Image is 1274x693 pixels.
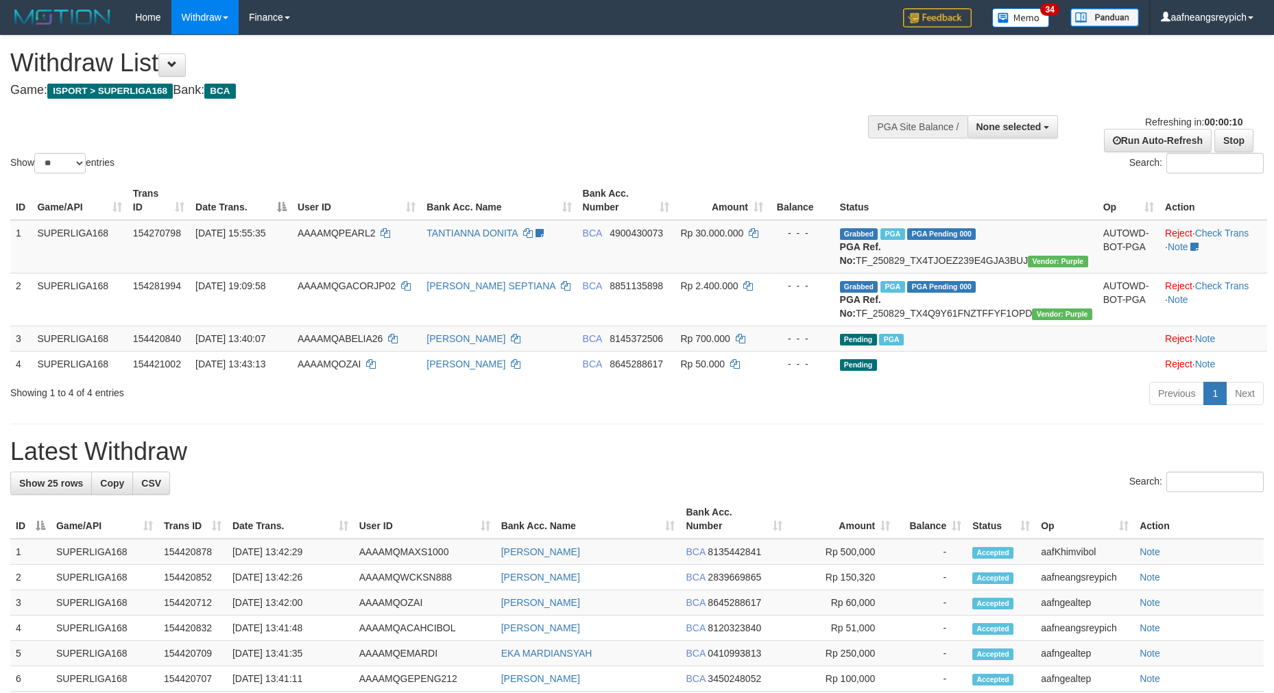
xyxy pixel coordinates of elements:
[788,539,896,565] td: Rp 500,000
[354,616,496,641] td: AAAAMQACAHCIBOL
[967,115,1059,138] button: None selected
[686,597,705,608] span: BCA
[708,673,761,684] span: Copy 3450248052 to clipboard
[51,641,158,666] td: SUPERLIGA168
[972,648,1013,660] span: Accepted
[10,181,32,220] th: ID
[298,280,396,291] span: AAAAMQGACORJP02
[992,8,1050,27] img: Button%20Memo.svg
[610,358,663,369] span: Copy 8645288617 to clipboard
[868,115,967,138] div: PGA Site Balance /
[788,641,896,666] td: Rp 250,000
[708,572,761,583] span: Copy 2839669865 to clipboard
[227,565,354,590] td: [DATE] 13:42:26
[1104,129,1212,152] a: Run Auto-Refresh
[132,472,170,495] a: CSV
[51,616,158,641] td: SUPERLIGA168
[354,590,496,616] td: AAAAMQOZAI
[686,673,705,684] span: BCA
[227,590,354,616] td: [DATE] 13:42:00
[1140,673,1160,684] a: Note
[686,572,705,583] span: BCA
[227,500,354,539] th: Date Trans.: activate to sort column ascending
[1159,351,1267,376] td: ·
[1035,565,1134,590] td: aafneangsreypich
[577,181,675,220] th: Bank Acc. Number: activate to sort column ascending
[972,598,1013,609] span: Accepted
[501,572,580,583] a: [PERSON_NAME]
[426,280,555,291] a: [PERSON_NAME] SEPTIANA
[10,590,51,616] td: 3
[976,121,1042,132] span: None selected
[195,280,265,291] span: [DATE] 19:09:58
[10,500,51,539] th: ID: activate to sort column descending
[972,572,1013,584] span: Accepted
[1070,8,1139,27] img: panduan.png
[1204,117,1242,127] strong: 00:00:10
[896,616,967,641] td: -
[1166,153,1264,173] input: Search:
[1149,382,1204,405] a: Previous
[583,333,602,344] span: BCA
[133,333,181,344] span: 154420840
[32,220,127,273] td: SUPERLIGA168
[834,220,1098,273] td: TF_250829_TX4TJOEZ239E4GJA3BUJ
[501,648,592,659] a: EKA MARDIANSYAH
[10,49,836,77] h1: Withdraw List
[1165,280,1192,291] a: Reject
[1035,641,1134,666] td: aafngealtep
[583,280,602,291] span: BCA
[227,641,354,666] td: [DATE] 13:41:35
[774,279,829,293] div: - - -
[1140,546,1160,557] a: Note
[1134,500,1264,539] th: Action
[100,478,124,489] span: Copy
[1226,382,1264,405] a: Next
[1165,358,1192,369] a: Reject
[903,8,972,27] img: Feedback.jpg
[32,326,127,351] td: SUPERLIGA168
[774,357,829,371] div: - - -
[32,351,127,376] td: SUPERLIGA168
[686,622,705,633] span: BCA
[10,84,836,97] h4: Game: Bank:
[788,500,896,539] th: Amount: activate to sort column ascending
[10,351,32,376] td: 4
[708,622,761,633] span: Copy 8120323840 to clipboard
[426,358,505,369] a: [PERSON_NAME]
[896,590,967,616] td: -
[426,333,505,344] a: [PERSON_NAME]
[195,333,265,344] span: [DATE] 13:40:07
[1203,382,1227,405] a: 1
[1145,117,1242,127] span: Refreshing in:
[1098,220,1159,273] td: AUTOWD-BOT-PGA
[896,500,967,539] th: Balance: activate to sort column ascending
[708,597,761,608] span: Copy 8645288617 to clipboard
[51,565,158,590] td: SUPERLIGA168
[1035,500,1134,539] th: Op: activate to sort column ascending
[10,565,51,590] td: 2
[34,153,86,173] select: Showentries
[51,590,158,616] td: SUPERLIGA168
[610,333,663,344] span: Copy 8145372506 to clipboard
[10,273,32,326] td: 2
[426,228,518,239] a: TANTIANNA DONITA
[227,539,354,565] td: [DATE] 13:42:29
[421,181,577,220] th: Bank Acc. Name: activate to sort column ascending
[1140,572,1160,583] a: Note
[141,478,161,489] span: CSV
[879,334,903,345] span: Marked by aafsoycanthlai
[788,616,896,641] td: Rp 51,000
[10,326,32,351] td: 3
[1035,590,1134,616] td: aafngealtep
[972,674,1013,685] span: Accepted
[1159,220,1267,273] td: · ·
[972,623,1013,635] span: Accepted
[298,228,376,239] span: AAAAMQPEARL2
[10,153,115,173] label: Show entries
[158,666,227,692] td: 154420707
[158,616,227,641] td: 154420832
[10,539,51,565] td: 1
[840,359,877,371] span: Pending
[1195,333,1216,344] a: Note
